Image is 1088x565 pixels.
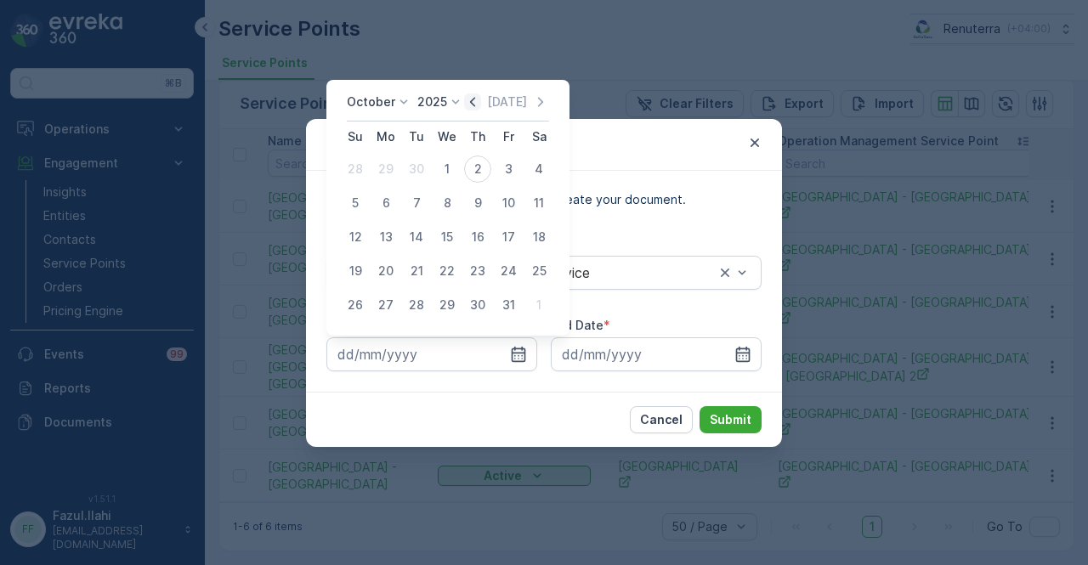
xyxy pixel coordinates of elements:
[372,155,399,183] div: 29
[462,121,493,152] th: Thursday
[403,155,430,183] div: 30
[493,121,524,152] th: Friday
[433,257,461,285] div: 22
[403,291,430,319] div: 28
[326,337,537,371] input: dd/mm/yyyy
[371,121,401,152] th: Monday
[495,257,522,285] div: 24
[464,291,491,319] div: 30
[495,291,522,319] div: 31
[551,318,603,332] label: End Date
[525,257,552,285] div: 25
[700,406,762,433] button: Submit
[464,257,491,285] div: 23
[372,189,399,217] div: 6
[417,93,447,110] p: 2025
[342,189,369,217] div: 5
[495,189,522,217] div: 10
[340,121,371,152] th: Sunday
[495,155,522,183] div: 3
[710,411,751,428] p: Submit
[464,155,491,183] div: 2
[372,223,399,251] div: 13
[342,291,369,319] div: 26
[403,189,430,217] div: 7
[464,189,491,217] div: 9
[372,291,399,319] div: 27
[495,223,522,251] div: 17
[551,337,762,371] input: dd/mm/yyyy
[525,155,552,183] div: 4
[464,223,491,251] div: 16
[433,155,461,183] div: 1
[525,223,552,251] div: 18
[342,223,369,251] div: 12
[342,257,369,285] div: 19
[640,411,683,428] p: Cancel
[401,121,432,152] th: Tuesday
[433,291,461,319] div: 29
[525,189,552,217] div: 11
[630,406,693,433] button: Cancel
[433,189,461,217] div: 8
[403,223,430,251] div: 14
[487,93,527,110] p: [DATE]
[525,291,552,319] div: 1
[433,223,461,251] div: 15
[342,155,369,183] div: 28
[524,121,554,152] th: Saturday
[432,121,462,152] th: Wednesday
[403,257,430,285] div: 21
[347,93,395,110] p: October
[372,257,399,285] div: 20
